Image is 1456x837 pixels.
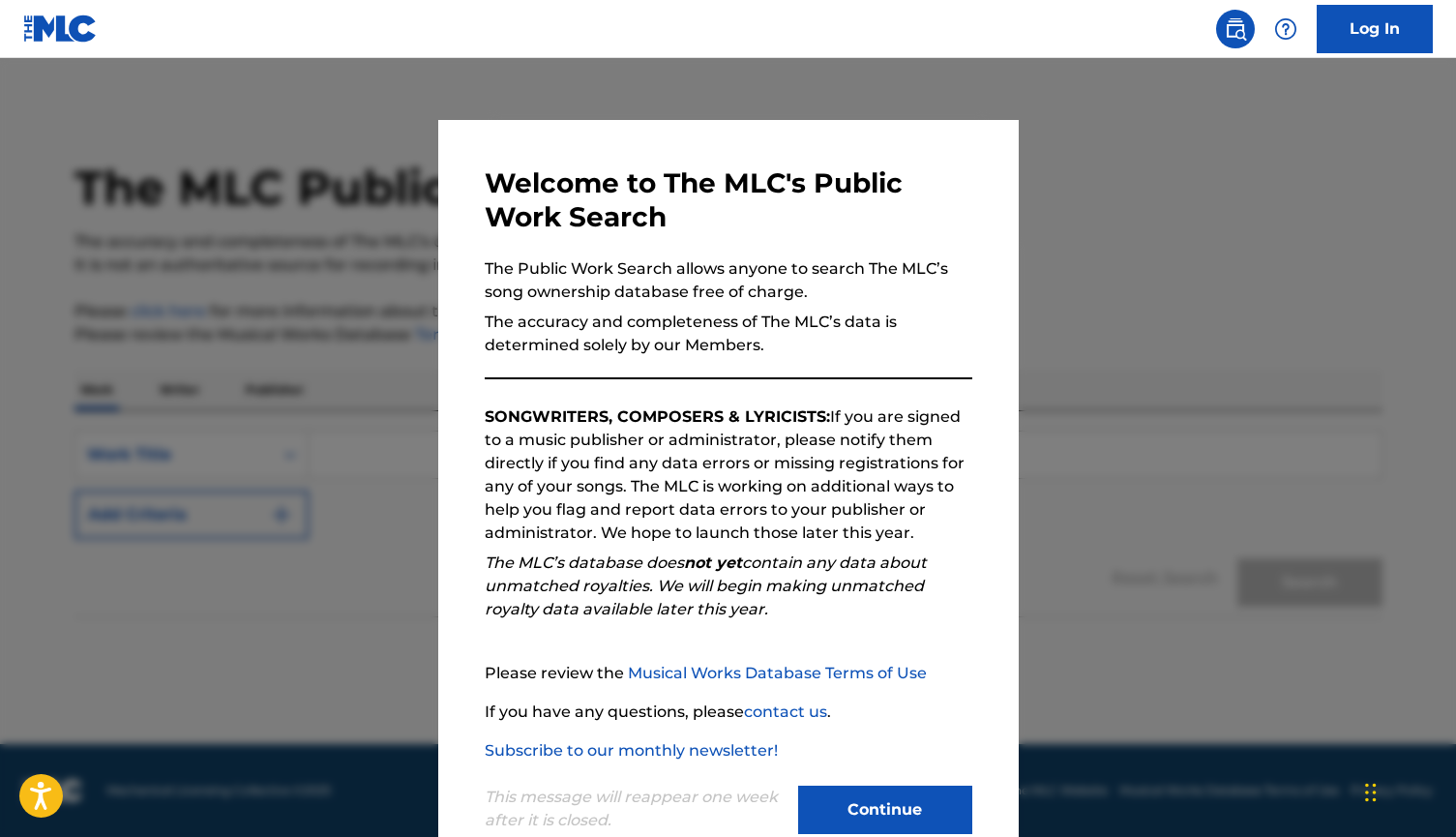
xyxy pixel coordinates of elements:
img: help [1274,17,1297,41]
a: Public Search [1216,10,1255,48]
a: contact us [744,702,827,721]
a: Subscribe to our monthly newsletter! [485,741,778,760]
button: Continue [798,786,972,834]
div: Drag [1365,763,1377,822]
p: The accuracy and completeness of The MLC’s data is determined solely by our Members. [485,311,972,357]
strong: not yet [684,553,742,572]
a: Musical Works Database Terms of Use [628,664,927,682]
p: If you are signed to a music publisher or administrator, please notify them directly if you find ... [485,405,972,545]
strong: SONGWRITERS, COMPOSERS & LYRICISTS: [485,407,830,426]
em: The MLC’s database does contain any data about unmatched royalties. We will begin making unmatche... [485,553,927,618]
div: Help [1266,10,1305,48]
p: Please review the [485,662,972,685]
img: MLC Logo [23,15,98,43]
p: If you have any questions, please . [485,701,972,724]
p: The Public Work Search allows anyone to search The MLC’s song ownership database free of charge. [485,257,972,304]
a: Log In [1317,5,1433,53]
h3: Welcome to The MLC's Public Work Search [485,166,972,234]
iframe: Chat Widget [1359,744,1456,837]
img: search [1224,17,1247,41]
p: This message will reappear one week after it is closed. [485,786,787,832]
